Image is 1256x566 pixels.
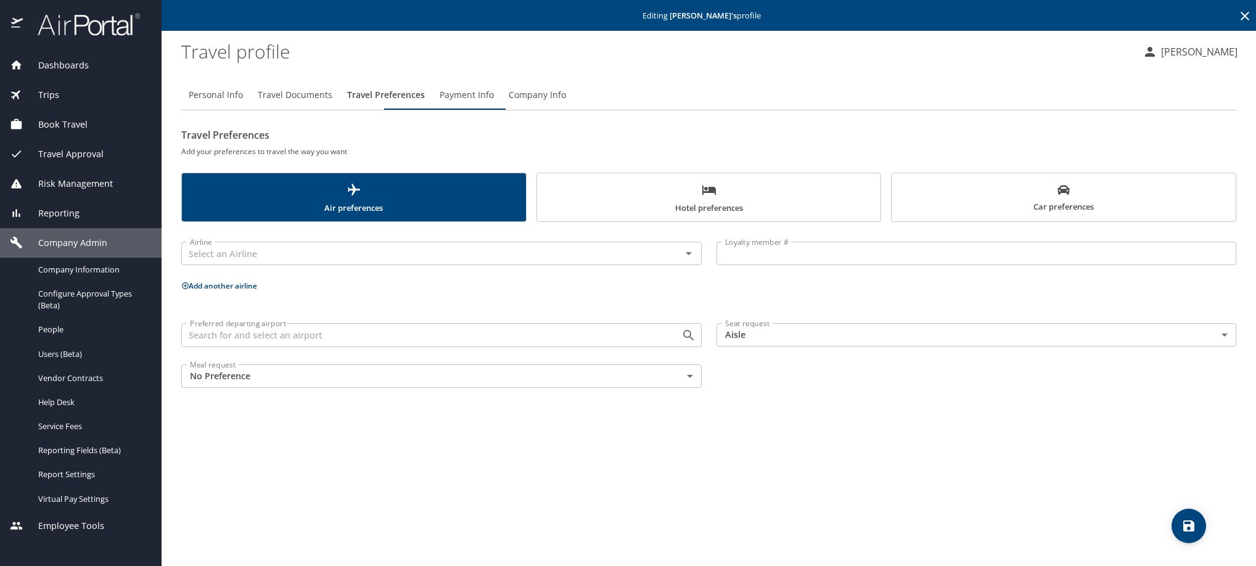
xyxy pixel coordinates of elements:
p: [PERSON_NAME] [1157,44,1238,59]
button: [PERSON_NAME] [1138,41,1242,63]
strong: [PERSON_NAME] 's [670,10,737,21]
div: Aisle [716,323,1237,347]
span: Report Settings [38,469,147,480]
h2: Travel Preferences [181,125,1236,145]
span: Employee Tools [23,519,104,533]
span: Risk Management [23,177,113,191]
span: Payment Info [440,88,494,103]
h1: Travel profile [181,32,1133,70]
input: Select an Airline [185,245,662,261]
div: Profile [181,80,1236,110]
button: save [1172,509,1206,543]
span: Travel Documents [258,88,332,103]
span: Vendor Contracts [38,372,147,384]
h6: Add your preferences to travel the way you want [181,145,1236,158]
div: scrollable force tabs example [181,173,1236,222]
span: Hotel preferences [544,183,874,215]
span: Book Travel [23,118,88,131]
span: Car preferences [899,184,1228,214]
span: Reporting [23,207,80,220]
span: Travel Preferences [347,88,425,103]
p: Editing profile [165,12,1252,20]
span: Air preferences [189,183,519,215]
span: Dashboards [23,59,89,72]
span: Company Admin [23,236,107,250]
span: Help Desk [38,396,147,408]
span: Configure Approval Types (Beta) [38,288,147,311]
button: Open [680,245,697,262]
span: People [38,324,147,335]
button: Open [680,327,697,344]
button: Add another airline [181,281,257,291]
div: No Preference [181,364,702,388]
span: Trips [23,88,59,102]
span: Service Fees [38,420,147,432]
span: Company Info [509,88,566,103]
span: Company Information [38,264,147,276]
span: Reporting Fields (Beta) [38,445,147,456]
span: Users (Beta) [38,348,147,360]
img: icon-airportal.png [11,12,24,36]
input: Search for and select an airport [185,327,662,343]
span: Travel Approval [23,147,104,161]
span: Personal Info [189,88,243,103]
span: Virtual Pay Settings [38,493,147,505]
img: airportal-logo.png [24,12,140,36]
